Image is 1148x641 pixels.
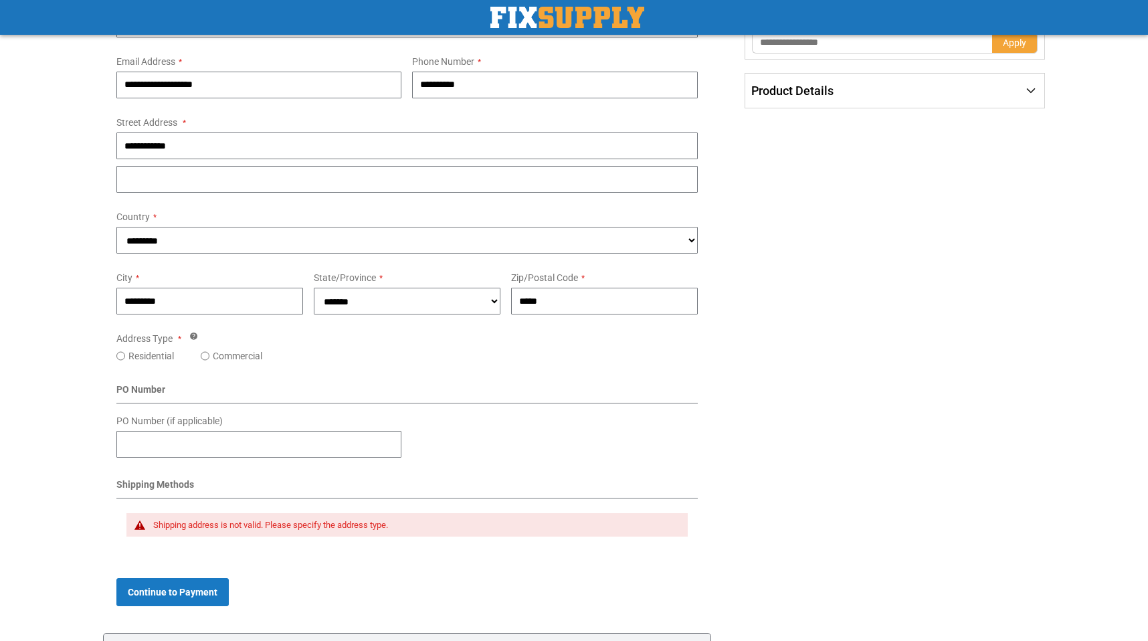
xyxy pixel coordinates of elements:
span: Product Details [751,84,834,98]
span: Phone Number [412,56,474,67]
label: Residential [128,349,174,363]
span: Email Address [116,56,175,67]
span: Country [116,211,150,222]
a: store logo [490,7,644,28]
div: Shipping address is not valid. Please specify the address type. [153,520,674,531]
span: Continue to Payment [128,587,217,598]
span: Apply [1003,37,1026,48]
span: State/Province [314,272,376,283]
span: Street Address [116,117,177,128]
span: PO Number (if applicable) [116,416,223,426]
span: Zip/Postal Code [511,272,578,283]
div: PO Number [116,383,698,403]
div: Shipping Methods [116,478,698,498]
span: Address Type [116,333,173,344]
button: Continue to Payment [116,578,229,606]
span: City [116,272,132,283]
button: Apply [992,32,1038,54]
img: Fix Industrial Supply [490,7,644,28]
label: Commercial [213,349,262,363]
